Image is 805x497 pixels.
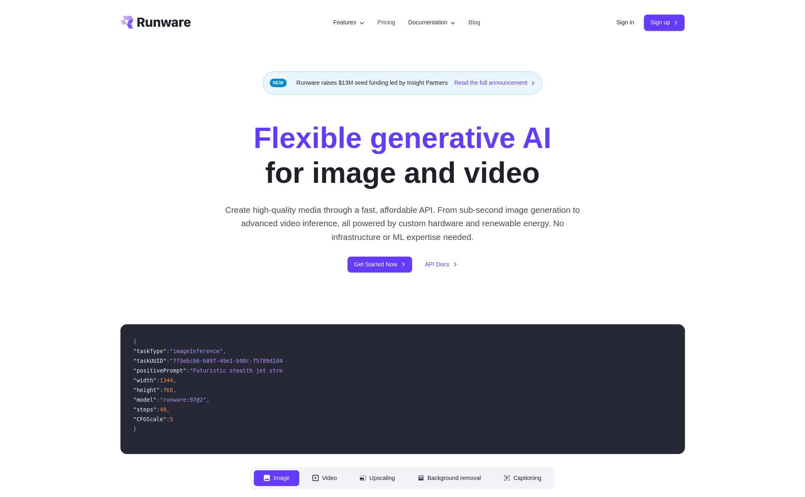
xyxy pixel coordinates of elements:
[120,16,191,29] a: Go to /
[157,377,160,383] span: :
[378,18,395,27] a: Pricing
[263,71,543,94] div: Runware raises $13M seed funding led by Insight Partners
[160,377,173,383] span: 1344
[157,396,160,403] span: :
[253,120,551,190] h1: for image and video
[133,377,157,383] span: "width"
[173,387,176,393] span: ,
[133,396,157,403] span: "model"
[133,387,160,393] span: "height"
[222,203,583,244] p: Create high-quality media through a fast, affordable API. From sub-second image generation to adv...
[170,358,296,364] span: "7f3ebcb6-b897-49e1-b98c-f5789d2d40d7"
[408,470,491,486] button: Background removal
[223,348,226,354] span: ,
[173,377,176,383] span: ,
[186,367,189,374] span: :
[133,406,157,413] span: "steps"
[206,396,210,403] span: ,
[160,387,163,393] span: :
[644,15,685,30] a: Sign up
[133,426,137,432] span: }
[408,18,456,27] label: Documentation
[133,358,167,364] span: "taskUUID"
[163,387,173,393] span: 768
[166,358,170,364] span: :
[254,470,299,486] button: Image
[468,18,480,27] a: Blog
[170,348,223,354] span: "imageInference"
[133,416,167,422] span: "CFGScale"
[166,406,170,413] span: ,
[253,122,551,154] strong: Flexible generative AI
[348,257,412,272] a: Get Started Now
[350,470,405,486] button: Upscaling
[133,348,167,354] span: "taskType"
[454,78,535,88] a: Read the full announcement
[133,367,187,374] span: "positivePrompt"
[616,18,634,27] a: Sign in
[160,396,206,403] span: "runware:97@2"
[333,18,365,27] label: Features
[190,367,492,374] span: "Futuristic stealth jet streaking through a neon-lit cityscape with glowing purple exhaust"
[166,348,170,354] span: :
[166,416,170,422] span: :
[133,338,137,345] span: {
[425,260,457,269] a: API Docs
[494,470,551,486] button: Captioning
[160,406,166,413] span: 40
[170,416,173,422] span: 5
[303,470,347,486] button: Video
[157,406,160,413] span: :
